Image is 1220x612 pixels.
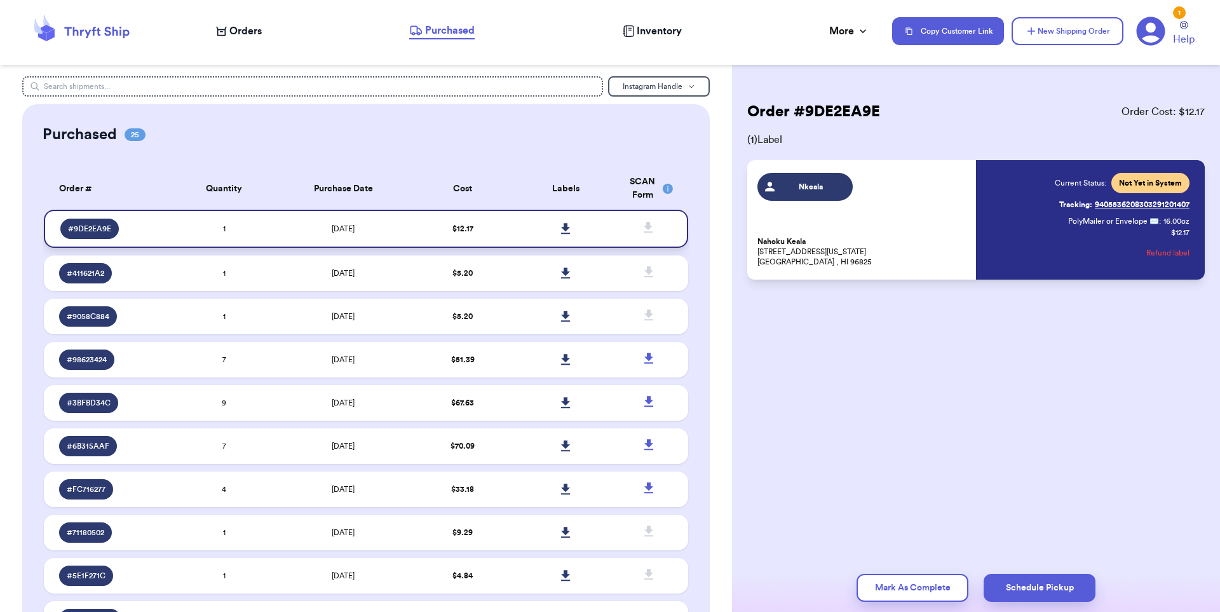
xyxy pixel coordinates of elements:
[623,83,682,90] span: Instagram Handle
[223,313,226,320] span: 1
[1173,6,1186,19] div: 1
[67,441,109,451] span: # 6B315AAF
[1059,200,1092,210] span: Tracking:
[1173,32,1195,47] span: Help
[222,356,226,364] span: 7
[223,529,226,536] span: 1
[623,24,682,39] a: Inventory
[332,225,355,233] span: [DATE]
[67,268,104,278] span: # 411621A2
[452,529,473,536] span: $ 9.29
[984,574,1095,602] button: Schedule Pickup
[332,356,355,364] span: [DATE]
[67,398,111,408] span: # 3BFBD34C
[757,236,968,267] p: [STREET_ADDRESS][US_STATE] [GEOGRAPHIC_DATA] , HI 96825
[173,168,276,210] th: Quantity
[892,17,1004,45] button: Copy Customer Link
[67,311,109,322] span: # 9058C884
[608,76,710,97] button: Instagram Handle
[747,132,1205,147] span: ( 1 ) Label
[1136,17,1165,46] a: 1
[67,355,107,365] span: # 98623424
[452,313,473,320] span: $ 5.20
[625,175,674,202] div: SCAN Form
[276,168,411,210] th: Purchase Date
[1012,17,1123,45] button: New Shipping Order
[67,527,104,538] span: # 71180502
[452,572,473,580] span: $ 4.84
[425,23,475,38] span: Purchased
[1059,194,1189,215] a: Tracking:9405536208303291201407
[67,484,105,494] span: # FC716277
[1119,178,1182,188] span: Not Yet in System
[452,225,473,233] span: $ 12.17
[125,128,146,141] span: 25
[451,356,475,364] span: $ 51.39
[332,399,355,407] span: [DATE]
[332,529,355,536] span: [DATE]
[223,225,226,233] span: 1
[781,182,841,192] span: Nkeala
[44,168,173,210] th: Order #
[514,168,617,210] th: Labels
[22,76,604,97] input: Search shipments...
[451,486,474,493] span: $ 33.18
[1159,216,1161,226] span: :
[332,572,355,580] span: [DATE]
[43,125,117,145] h2: Purchased
[222,442,226,450] span: 7
[332,269,355,277] span: [DATE]
[451,442,475,450] span: $ 70.09
[222,399,226,407] span: 9
[1055,178,1106,188] span: Current Status:
[451,399,474,407] span: $ 67.63
[829,24,869,39] div: More
[222,486,226,493] span: 4
[1173,21,1195,47] a: Help
[332,486,355,493] span: [DATE]
[223,269,226,277] span: 1
[223,572,226,580] span: 1
[452,269,473,277] span: $ 5.20
[1146,239,1189,267] button: Refund label
[857,574,968,602] button: Mark As Complete
[332,442,355,450] span: [DATE]
[229,24,262,39] span: Orders
[67,571,105,581] span: # 5E1F271C
[411,168,514,210] th: Cost
[1068,217,1159,225] span: PolyMailer or Envelope ✉️
[216,24,262,39] a: Orders
[409,23,475,39] a: Purchased
[1122,104,1205,119] span: Order Cost: $ 12.17
[332,313,355,320] span: [DATE]
[68,224,111,234] span: # 9DE2EA9E
[1171,228,1189,238] p: $ 12.17
[1163,216,1189,226] span: 16.00 oz
[747,102,880,122] h2: Order # 9DE2EA9E
[637,24,682,39] span: Inventory
[757,237,806,247] span: Nahoku Keala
